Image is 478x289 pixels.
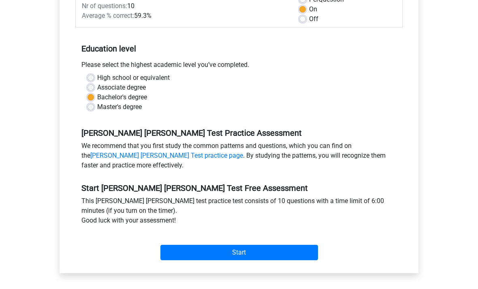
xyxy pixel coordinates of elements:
[97,103,142,112] label: Master's degree
[160,245,318,261] input: Start
[81,41,397,57] h5: Education level
[81,128,397,138] h5: [PERSON_NAME] [PERSON_NAME] Test Practice Assessment
[97,83,146,93] label: Associate degree
[82,12,134,20] span: Average % correct:
[82,2,127,10] span: Nr of questions:
[309,15,318,24] label: Off
[90,152,243,160] a: [PERSON_NAME] [PERSON_NAME] Test practice page
[309,5,317,15] label: On
[76,11,293,21] div: 59.3%
[75,197,403,229] div: This [PERSON_NAME] [PERSON_NAME] test practice test consists of 10 questions with a time limit of...
[97,93,147,103] label: Bachelor's degree
[75,141,403,174] div: We recommend that you first study the common patterns and questions, which you can find on the . ...
[75,60,403,73] div: Please select the highest academic level you’ve completed.
[81,184,397,193] h5: Start [PERSON_NAME] [PERSON_NAME] Test Free Assessment
[76,2,293,11] div: 10
[97,73,170,83] label: High school or equivalent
